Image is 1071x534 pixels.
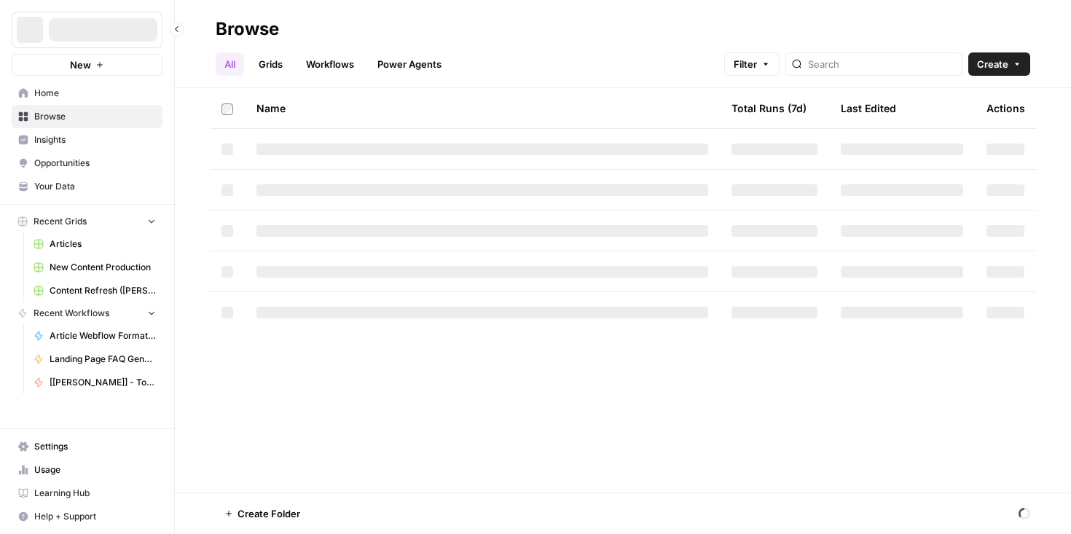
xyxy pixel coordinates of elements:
[34,133,156,146] span: Insights
[50,329,156,342] span: Article Webflow Formatter
[27,232,162,256] a: Articles
[808,57,956,71] input: Search
[50,376,156,389] span: [[PERSON_NAME]] - Tools & Features Pages Refreshe - [MAIN WORKFLOW]
[50,353,156,366] span: Landing Page FAQ Generator
[977,57,1008,71] span: Create
[27,348,162,371] a: Landing Page FAQ Generator
[34,510,156,523] span: Help + Support
[841,88,896,128] div: Last Edited
[12,302,162,324] button: Recent Workflows
[12,128,162,152] a: Insights
[34,463,156,476] span: Usage
[256,88,708,128] div: Name
[27,279,162,302] a: Content Refresh ([PERSON_NAME])
[50,261,156,274] span: New Content Production
[12,482,162,505] a: Learning Hub
[12,54,162,76] button: New
[34,307,109,320] span: Recent Workflows
[238,506,300,521] span: Create Folder
[12,82,162,105] a: Home
[50,237,156,251] span: Articles
[724,52,780,76] button: Filter
[216,502,309,525] button: Create Folder
[968,52,1030,76] button: Create
[12,175,162,198] a: Your Data
[34,487,156,500] span: Learning Hub
[34,215,87,228] span: Recent Grids
[297,52,363,76] a: Workflows
[12,435,162,458] a: Settings
[34,180,156,193] span: Your Data
[27,324,162,348] a: Article Webflow Formatter
[27,256,162,279] a: New Content Production
[50,284,156,297] span: Content Refresh ([PERSON_NAME])
[731,88,807,128] div: Total Runs (7d)
[12,505,162,528] button: Help + Support
[734,57,757,71] span: Filter
[34,440,156,453] span: Settings
[12,152,162,175] a: Opportunities
[12,211,162,232] button: Recent Grids
[216,17,279,41] div: Browse
[34,87,156,100] span: Home
[34,157,156,170] span: Opportunities
[250,52,291,76] a: Grids
[369,52,450,76] a: Power Agents
[986,88,1025,128] div: Actions
[34,110,156,123] span: Browse
[12,105,162,128] a: Browse
[27,371,162,394] a: [[PERSON_NAME]] - Tools & Features Pages Refreshe - [MAIN WORKFLOW]
[216,52,244,76] a: All
[70,58,91,72] span: New
[12,458,162,482] a: Usage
